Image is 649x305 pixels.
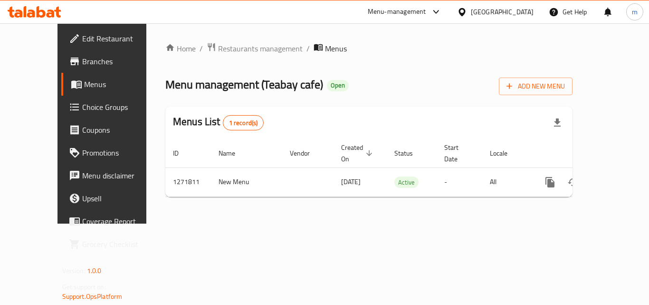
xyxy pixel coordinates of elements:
[207,42,303,55] a: Restaurants management
[165,43,196,54] a: Home
[82,193,158,204] span: Upsell
[82,216,158,227] span: Coverage Report
[82,101,158,113] span: Choice Groups
[290,148,322,159] span: Vendor
[218,43,303,54] span: Restaurants management
[200,43,203,54] li: /
[211,167,282,197] td: New Menu
[61,233,166,256] a: Grocery Checklist
[444,142,471,165] span: Start Date
[482,167,531,197] td: All
[84,79,158,90] span: Menus
[506,80,565,92] span: Add New Menu
[62,281,106,293] span: Get support on:
[82,56,158,67] span: Branches
[223,115,264,130] div: Total records count
[87,265,102,277] span: 1.0.0
[223,118,264,128] span: 1 record(s)
[61,27,166,50] a: Edit Restaurant
[327,80,349,91] div: Open
[531,139,638,168] th: Actions
[61,164,166,187] a: Menu disclaimer
[471,7,534,17] div: [GEOGRAPHIC_DATA]
[306,43,310,54] li: /
[82,170,158,181] span: Menu disclaimer
[394,177,419,188] div: Active
[61,96,166,118] a: Choice Groups
[62,265,86,277] span: Version:
[173,148,191,159] span: ID
[327,81,349,89] span: Open
[61,141,166,164] a: Promotions
[490,148,520,159] span: Locale
[325,43,347,54] span: Menus
[219,148,248,159] span: Name
[437,167,482,197] td: -
[62,290,123,303] a: Support.OpsPlatform
[165,139,638,197] table: enhanced table
[82,238,158,250] span: Grocery Checklist
[61,187,166,210] a: Upsell
[394,177,419,188] span: Active
[61,118,166,141] a: Coupons
[341,142,375,165] span: Created On
[165,42,573,55] nav: breadcrumb
[394,148,425,159] span: Status
[82,124,158,136] span: Coupons
[632,7,638,17] span: m
[368,6,426,18] div: Menu-management
[546,111,569,134] div: Export file
[82,147,158,158] span: Promotions
[539,171,562,194] button: more
[341,176,361,188] span: [DATE]
[562,171,584,194] button: Change Status
[499,78,573,95] button: Add New Menu
[165,74,323,95] span: Menu management ( Teabay cafe )
[82,33,158,44] span: Edit Restaurant
[61,50,166,73] a: Branches
[61,73,166,96] a: Menus
[61,210,166,233] a: Coverage Report
[165,167,211,197] td: 1271811
[173,115,264,130] h2: Menus List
